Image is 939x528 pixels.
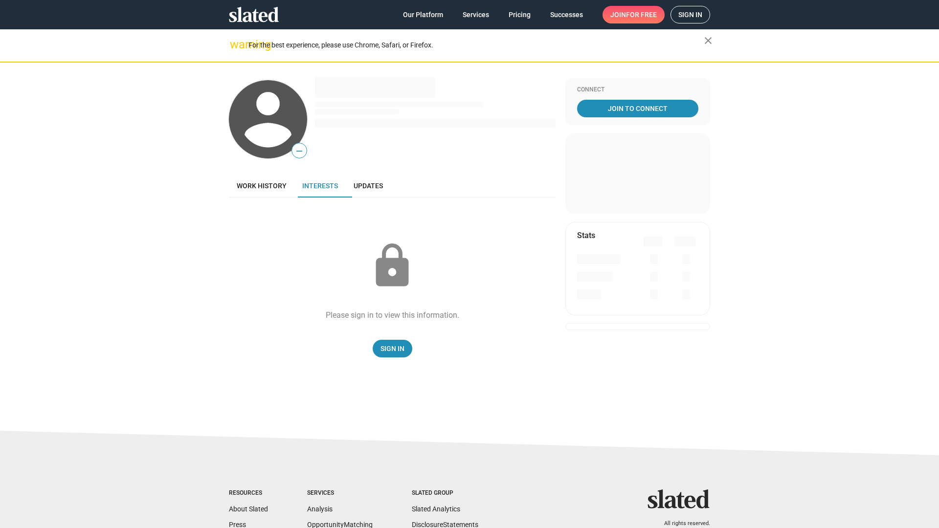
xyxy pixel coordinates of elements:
[501,6,538,23] a: Pricing
[579,100,696,117] span: Join To Connect
[671,6,710,23] a: Sign in
[509,6,531,23] span: Pricing
[354,182,383,190] span: Updates
[380,340,404,357] span: Sign In
[230,39,242,50] mat-icon: warning
[248,39,704,52] div: For the best experience, please use Chrome, Safari, or Firefox.
[412,489,478,497] div: Slated Group
[326,310,459,320] div: Please sign in to view this information.
[307,505,333,513] a: Analysis
[302,182,338,190] span: Interests
[294,174,346,198] a: Interests
[577,230,595,241] mat-card-title: Stats
[292,145,307,157] span: —
[626,6,657,23] span: for free
[373,340,412,357] a: Sign In
[403,6,443,23] span: Our Platform
[603,6,665,23] a: Joinfor free
[678,6,702,23] span: Sign in
[237,182,287,190] span: Work history
[368,242,417,290] mat-icon: lock
[229,489,268,497] div: Resources
[463,6,489,23] span: Services
[229,505,268,513] a: About Slated
[395,6,451,23] a: Our Platform
[412,505,460,513] a: Slated Analytics
[610,6,657,23] span: Join
[307,489,373,497] div: Services
[455,6,497,23] a: Services
[229,174,294,198] a: Work history
[577,86,698,94] div: Connect
[702,35,714,46] mat-icon: close
[577,100,698,117] a: Join To Connect
[542,6,591,23] a: Successes
[346,174,391,198] a: Updates
[550,6,583,23] span: Successes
